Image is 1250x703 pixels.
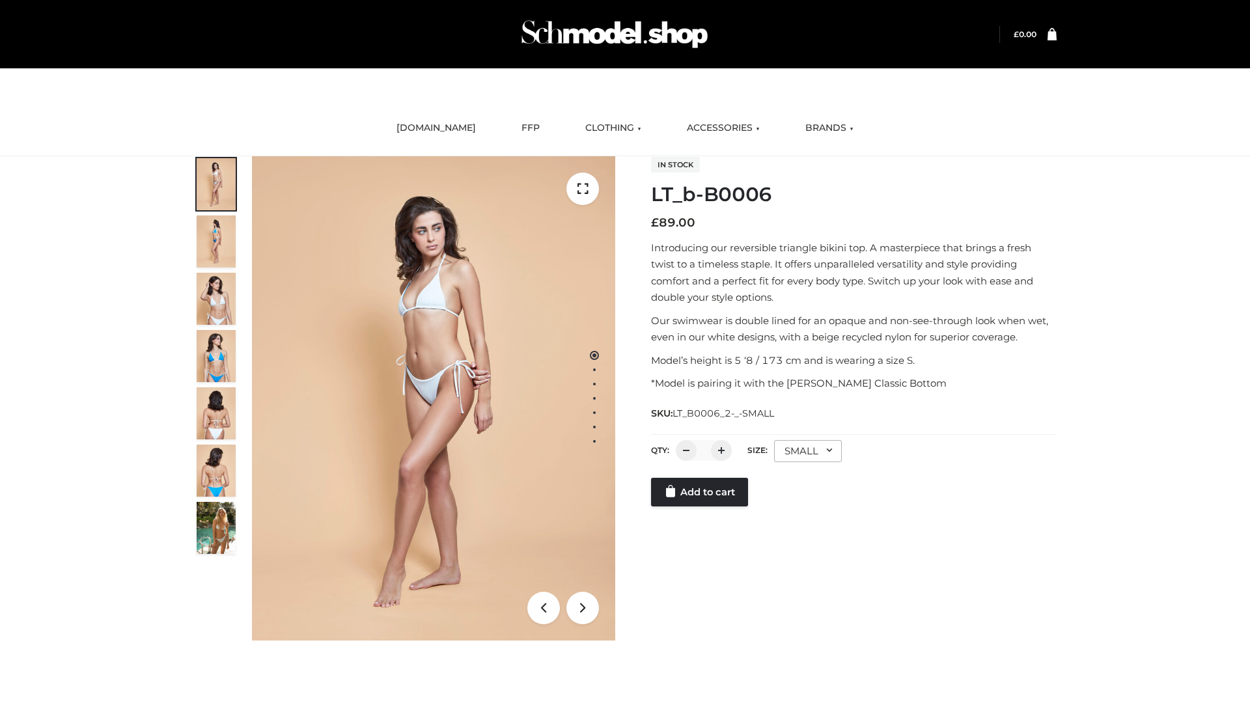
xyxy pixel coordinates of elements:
a: [DOMAIN_NAME] [387,114,486,143]
label: Size: [747,445,768,455]
label: QTY: [651,445,669,455]
a: Add to cart [651,478,748,506]
span: LT_B0006_2-_-SMALL [673,407,774,419]
span: £ [651,215,659,230]
img: ArielClassicBikiniTop_CloudNine_AzureSky_OW114ECO_7-scaled.jpg [197,387,236,439]
img: ArielClassicBikiniTop_CloudNine_AzureSky_OW114ECO_1-scaled.jpg [197,158,236,210]
span: In stock [651,157,700,172]
bdi: 0.00 [1014,29,1036,39]
img: Schmodel Admin 964 [517,8,712,60]
bdi: 89.00 [651,215,695,230]
a: BRANDS [796,114,863,143]
img: ArielClassicBikiniTop_CloudNine_AzureSky_OW114ECO_1 [252,156,615,641]
span: SKU: [651,406,775,421]
span: £ [1014,29,1019,39]
a: FFP [512,114,549,143]
p: Introducing our reversible triangle bikini top. A masterpiece that brings a fresh twist to a time... [651,240,1057,306]
p: *Model is pairing it with the [PERSON_NAME] Classic Bottom [651,375,1057,392]
div: SMALL [774,440,842,462]
img: ArielClassicBikiniTop_CloudNine_AzureSky_OW114ECO_3-scaled.jpg [197,273,236,325]
p: Our swimwear is double lined for an opaque and non-see-through look when wet, even in our white d... [651,312,1057,346]
img: Arieltop_CloudNine_AzureSky2.jpg [197,502,236,554]
a: CLOTHING [576,114,651,143]
p: Model’s height is 5 ‘8 / 173 cm and is wearing a size S. [651,352,1057,369]
a: £0.00 [1014,29,1036,39]
img: ArielClassicBikiniTop_CloudNine_AzureSky_OW114ECO_2-scaled.jpg [197,215,236,268]
a: ACCESSORIES [677,114,770,143]
h1: LT_b-B0006 [651,183,1057,206]
img: ArielClassicBikiniTop_CloudNine_AzureSky_OW114ECO_4-scaled.jpg [197,330,236,382]
img: ArielClassicBikiniTop_CloudNine_AzureSky_OW114ECO_8-scaled.jpg [197,445,236,497]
